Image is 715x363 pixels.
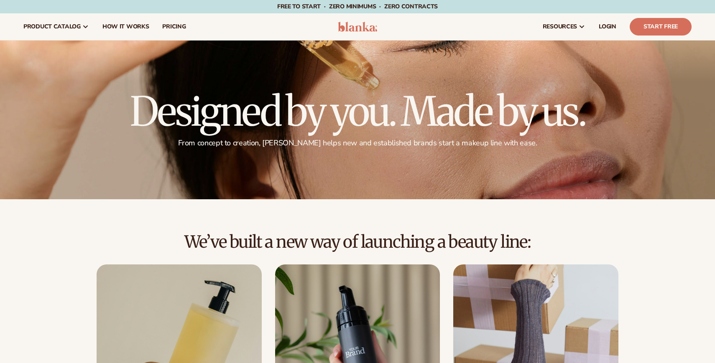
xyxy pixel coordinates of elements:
[130,91,585,132] h1: Designed by you. Made by us.
[23,233,692,251] h2: We’ve built a new way of launching a beauty line:
[102,23,149,30] span: How It Works
[536,13,592,40] a: resources
[592,13,623,40] a: LOGIN
[23,23,81,30] span: product catalog
[543,23,577,30] span: resources
[599,23,616,30] span: LOGIN
[338,22,378,32] img: logo
[130,138,585,148] p: From concept to creation, [PERSON_NAME] helps new and established brands start a makeup line with...
[162,23,186,30] span: pricing
[277,3,438,10] span: Free to start · ZERO minimums · ZERO contracts
[17,13,96,40] a: product catalog
[630,18,692,36] a: Start Free
[96,13,156,40] a: How It Works
[156,13,192,40] a: pricing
